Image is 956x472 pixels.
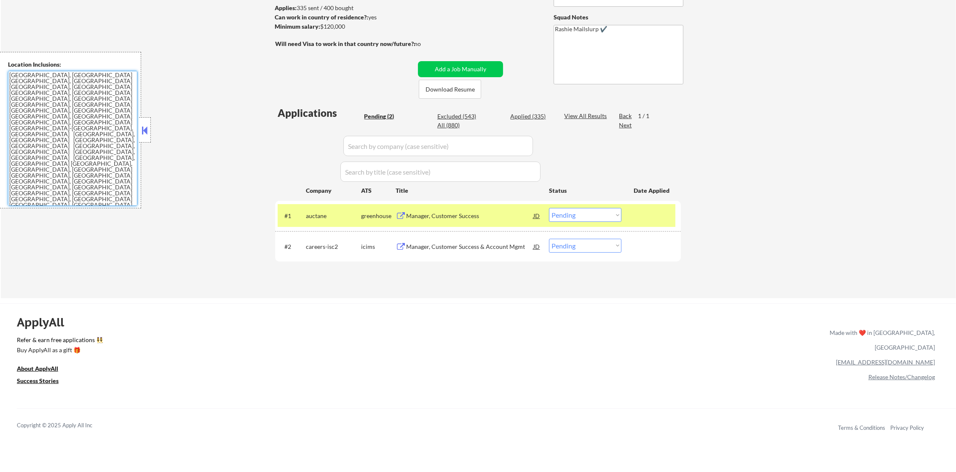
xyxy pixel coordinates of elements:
div: Next [619,121,632,129]
div: Squad Notes [554,13,683,22]
a: Refer & earn free applications 👯‍♀️ [17,337,653,346]
strong: Can work in country of residence?: [275,13,368,21]
input: Search by company (case sensitive) [343,136,533,156]
div: ApplyAll [17,315,74,329]
div: icims [361,243,396,251]
div: Status [549,183,621,198]
div: Manager, Customer Success & Account Mgmt [406,243,533,251]
div: #1 [284,212,299,220]
div: careers-isc2 [306,243,361,251]
div: Copyright © 2025 Apply All Inc [17,421,114,430]
div: $120,000 [275,22,415,31]
div: ATS [361,186,396,195]
div: Back [619,112,632,120]
a: Terms & Conditions [838,424,885,431]
a: [EMAIL_ADDRESS][DOMAIN_NAME] [836,359,935,366]
div: JD [533,239,541,254]
div: auctane [306,212,361,220]
div: Company [306,186,361,195]
a: About ApplyAll [17,364,70,375]
div: All (880) [437,121,479,129]
div: #2 [284,243,299,251]
div: Title [396,186,541,195]
div: no [414,40,438,48]
a: Buy ApplyAll as a gift 🎁 [17,346,101,356]
strong: Applies: [275,4,297,11]
button: Add a Job Manually [418,61,503,77]
div: Manager, Customer Success [406,212,533,220]
div: yes [275,13,412,22]
u: Success Stories [17,377,59,384]
div: Made with ❤️ in [GEOGRAPHIC_DATA], [GEOGRAPHIC_DATA] [826,325,935,355]
div: Buy ApplyAll as a gift 🎁 [17,347,101,353]
input: Search by title (case sensitive) [340,162,541,182]
div: Applied (335) [510,112,552,121]
div: greenhouse [361,212,396,220]
div: 1 / 1 [638,112,657,120]
strong: Minimum salary: [275,23,320,30]
u: About ApplyAll [17,365,58,372]
strong: Will need Visa to work in that country now/future?: [275,40,415,47]
div: Date Applied [634,186,671,195]
div: View All Results [564,112,609,120]
button: Download Resume [419,80,481,99]
a: Success Stories [17,377,70,387]
div: JD [533,208,541,223]
div: Pending (2) [364,112,406,121]
a: Release Notes/Changelog [868,373,935,380]
a: Privacy Policy [890,424,924,431]
div: Excluded (543) [437,112,479,121]
div: Applications [278,108,361,118]
div: 335 sent / 400 bought [275,4,415,12]
div: Location Inclusions: [8,60,138,69]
